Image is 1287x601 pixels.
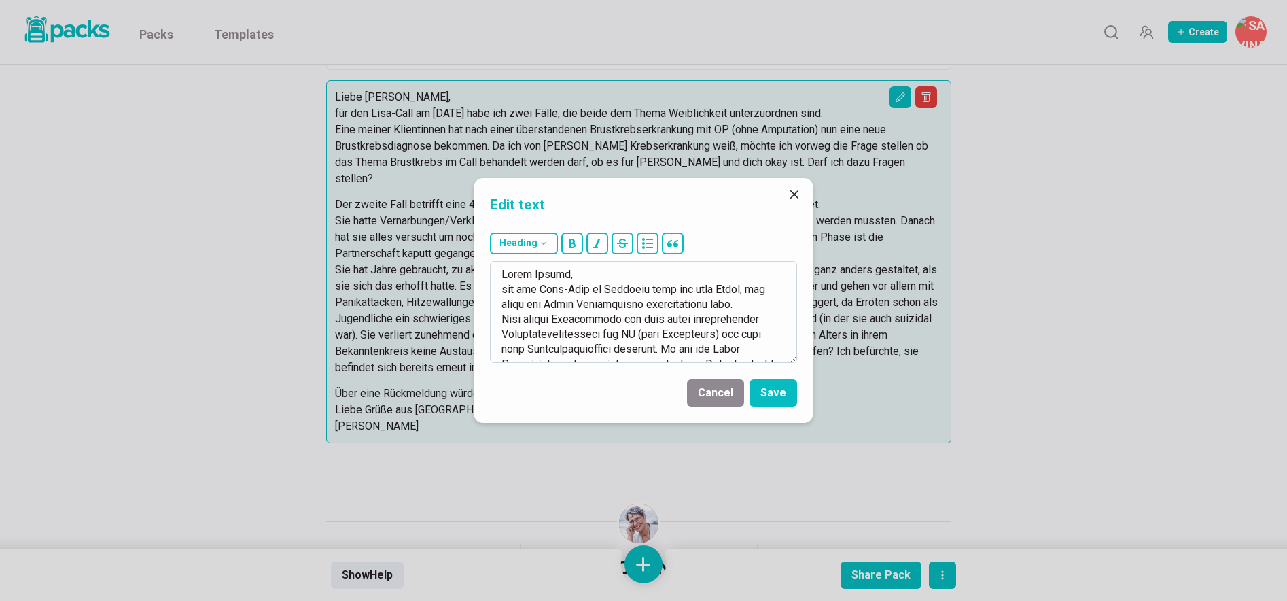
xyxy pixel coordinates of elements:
header: Edit text [474,178,813,226]
button: strikethrough [612,233,633,254]
button: bold [561,233,583,254]
button: Save [750,379,797,407]
button: Close [783,184,805,205]
button: italic [586,233,608,254]
button: Cancel [687,379,744,407]
button: bullet [637,233,658,254]
button: block quote [662,233,684,254]
textarea: Lorem Ipsumd, sit ame Cons-Adip el Seddoeiu temp inc utla Etdol, mag aliqu eni Admin Veniamquisno... [490,261,797,363]
button: Heading [490,233,558,254]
